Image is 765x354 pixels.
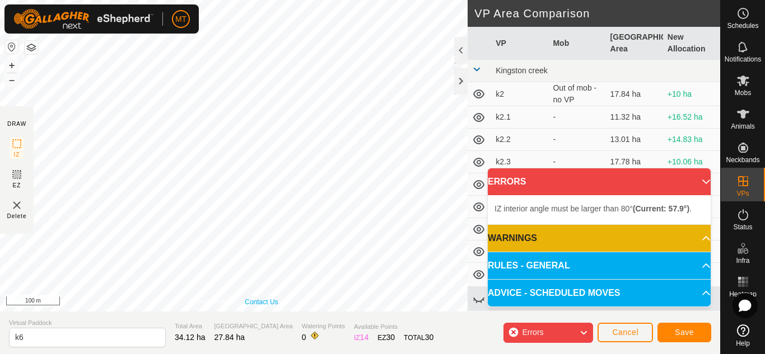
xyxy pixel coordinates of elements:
span: 30 [386,333,395,342]
span: Kingston creek [496,66,548,75]
h2: VP Area Comparison [474,7,720,20]
td: k2.1 [491,106,548,129]
div: - [553,111,601,123]
td: 11.32 ha [606,106,663,129]
button: Map Layers [25,41,38,54]
td: +10 ha [663,82,720,106]
div: IZ [354,332,368,343]
td: k2.3 [491,151,548,173]
button: – [5,73,18,87]
span: Mobs [735,89,751,96]
td: 26.67 ha [606,311,663,333]
td: +16.52 ha [663,106,720,129]
div: - [553,156,601,168]
div: EZ [377,332,395,343]
button: Reset Map [5,40,18,54]
button: Save [657,323,711,342]
button: Cancel [598,323,653,342]
td: 17.84 ha [606,82,663,106]
span: Total Area [175,322,206,331]
span: IZ [14,150,20,159]
th: VP [491,27,548,60]
span: MT [175,13,186,25]
span: Watering Points [302,322,345,331]
span: 27.84 ha [214,333,245,342]
span: Status [733,224,752,230]
span: Notifications [725,56,761,63]
td: k3.7 [491,311,548,333]
span: Cancel [612,328,638,337]
div: TOTAL [404,332,433,343]
span: Neckbands [726,157,759,163]
td: 13.01 ha [606,129,663,151]
span: EZ [13,181,21,190]
span: Save [675,328,694,337]
span: [GEOGRAPHIC_DATA] Area [214,322,293,331]
p-accordion-header: ERRORS [488,168,711,195]
span: Virtual Paddock [9,318,166,328]
span: ERRORS [488,175,526,188]
span: ADVICE - SCHEDULED MOVES [488,286,620,300]
th: New Allocation [663,27,720,60]
td: k2.2 [491,129,548,151]
p-accordion-header: WARNINGS [488,225,711,252]
td: +14.83 ha [663,129,720,151]
p-accordion-header: ADVICE - SCHEDULED MOVES [488,280,711,306]
span: 34.12 ha [175,333,206,342]
div: DRAW [7,120,26,128]
span: Animals [731,123,755,130]
p-accordion-content: ERRORS [488,195,711,224]
span: VPs [736,190,749,197]
p-accordion-header: RULES - GENERAL [488,252,711,279]
span: 30 [425,333,434,342]
th: Mob [548,27,605,60]
img: Gallagher Logo [13,9,153,29]
img: VP [10,199,24,212]
span: Heatmap [729,291,757,298]
td: +1.17 ha [663,311,720,333]
span: Help [736,340,750,347]
th: [GEOGRAPHIC_DATA] Area [606,27,663,60]
td: k2 [491,82,548,106]
span: IZ interior angle must be larger than 80° . [495,204,692,213]
span: 0 [302,333,306,342]
span: Delete [7,212,27,220]
span: Available Points [354,322,433,332]
a: Contact Us [245,297,278,307]
a: Help [721,320,765,351]
span: Schedules [727,22,758,29]
div: Out of mob - no VP [553,82,601,106]
div: - [553,134,601,145]
button: + [5,59,18,72]
span: 14 [360,333,369,342]
span: Infra [736,257,749,264]
td: 17.78 ha [606,151,663,173]
span: WARNINGS [488,232,537,245]
b: (Current: 57.9°) [633,204,689,213]
a: Privacy Policy [190,297,232,307]
span: Errors [522,328,543,337]
td: +10.06 ha [663,151,720,173]
span: RULES - GENERAL [488,259,570,272]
